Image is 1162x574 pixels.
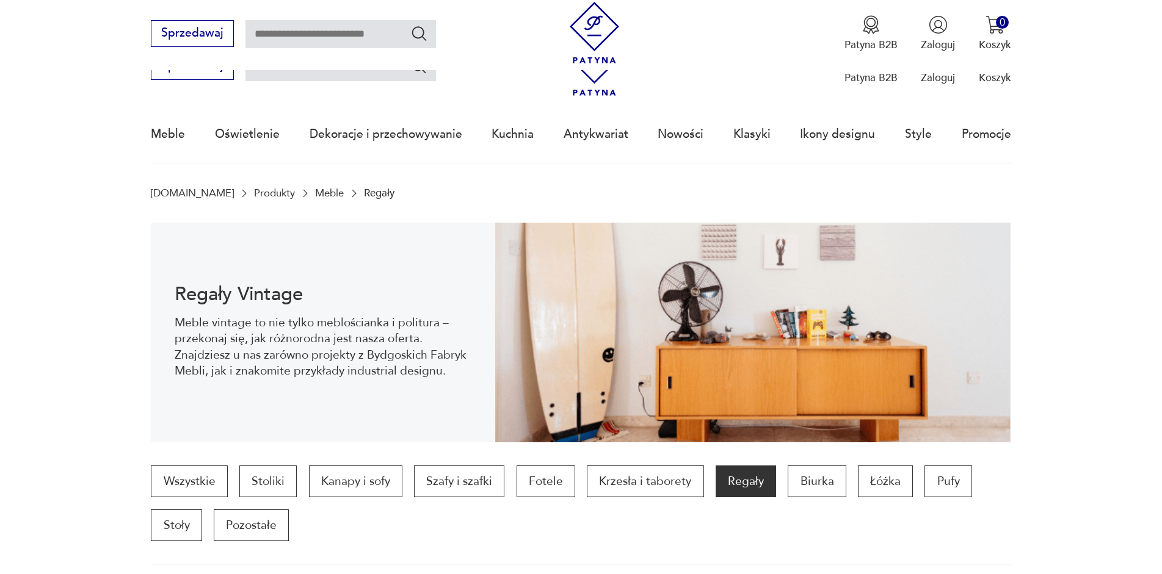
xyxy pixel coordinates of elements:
[175,315,472,379] p: Meble vintage to nie tylko meblościanka i politura – przekonaj się, jak różnorodna jest nasza ofe...
[844,38,898,52] p: Patyna B2B
[239,465,297,497] a: Stoliki
[151,20,233,47] button: Sprzedawaj
[844,15,898,52] button: Patyna B2B
[986,15,1004,34] img: Ikona koszyka
[151,29,233,39] a: Sprzedawaj
[310,106,462,162] a: Dekoracje i przechowywanie
[921,38,955,52] p: Zaloguj
[151,106,185,162] a: Meble
[495,223,1011,442] img: dff48e7735fce9207bfd6a1aaa639af4.png
[151,465,227,497] a: Wszystkie
[254,187,295,199] a: Produkty
[517,465,575,497] a: Fotele
[844,15,898,52] a: Ikona medaluPatyna B2B
[587,465,703,497] a: Krzesła i taborety
[800,106,875,162] a: Ikony designu
[979,71,1011,85] p: Koszyk
[564,2,625,63] img: Patyna - sklep z meblami i dekoracjami vintage
[364,187,394,199] p: Regały
[175,285,472,303] h1: Regały Vintage
[905,106,932,162] a: Style
[492,106,534,162] a: Kuchnia
[716,465,776,497] a: Regały
[844,71,898,85] p: Patyna B2B
[979,15,1011,52] button: 0Koszyk
[151,509,202,541] a: Stoły
[658,106,703,162] a: Nowości
[858,465,913,497] a: Łóżka
[410,24,428,42] button: Szukaj
[214,509,289,541] a: Pozostałe
[921,15,955,52] button: Zaloguj
[151,62,233,72] a: Sprzedawaj
[315,187,344,199] a: Meble
[996,16,1009,29] div: 0
[151,187,234,199] a: [DOMAIN_NAME]
[215,106,280,162] a: Oświetlenie
[410,57,428,75] button: Szukaj
[733,106,771,162] a: Klasyki
[414,465,504,497] a: Szafy i szafki
[979,38,1011,52] p: Koszyk
[962,106,1011,162] a: Promocje
[924,465,971,497] a: Pufy
[564,106,628,162] a: Antykwariat
[788,465,846,497] a: Biurka
[309,465,402,497] a: Kanapy i sofy
[862,15,881,34] img: Ikona medalu
[929,15,948,34] img: Ikonka użytkownika
[921,71,955,85] p: Zaloguj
